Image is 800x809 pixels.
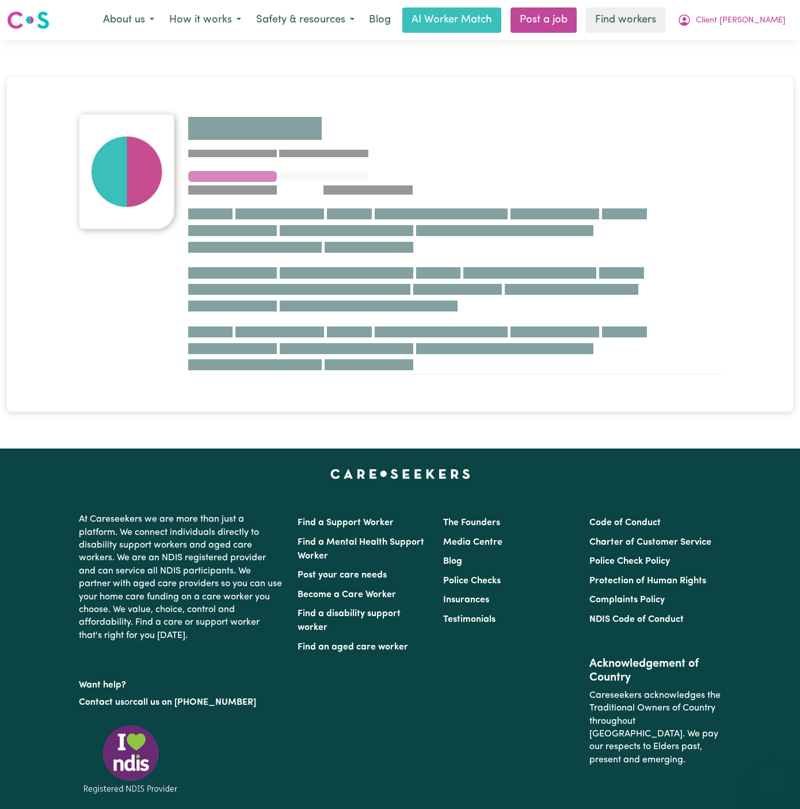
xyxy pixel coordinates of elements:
[696,14,786,27] span: Client [PERSON_NAME]
[79,508,284,647] p: At Careseekers we are more than just a platform. We connect individuals directly to disability su...
[589,657,721,685] h2: Acknowledgement of Country
[133,698,256,707] a: call us on [PHONE_NUMBER]
[589,557,670,566] a: Police Check Policy
[298,643,408,652] a: Find an aged care worker
[443,576,501,586] a: Police Checks
[330,469,470,478] a: Careseekers home page
[586,7,665,33] a: Find workers
[362,7,398,33] a: Blog
[79,692,284,713] p: or
[298,538,424,561] a: Find a Mental Health Support Worker
[79,698,124,707] a: Contact us
[443,538,502,547] a: Media Centre
[249,8,362,32] button: Safety & resources
[298,590,396,599] a: Become a Care Worker
[7,7,49,33] a: Careseekers logo
[670,8,793,32] button: My Account
[589,538,711,547] a: Charter of Customer Service
[589,685,721,771] p: Careseekers acknowledges the Traditional Owners of Country throughout [GEOGRAPHIC_DATA]. We pay o...
[298,571,387,580] a: Post your care needs
[298,609,401,632] a: Find a disability support worker
[589,518,661,527] a: Code of Conduct
[443,557,462,566] a: Blog
[589,615,684,624] a: NDIS Code of Conduct
[443,595,489,605] a: Insurances
[162,8,249,32] button: How it works
[443,518,500,527] a: The Founders
[79,674,284,692] p: Want help?
[443,615,496,624] a: Testimonials
[402,7,501,33] a: AI Worker Match
[79,723,182,795] img: Registered NDIS provider
[96,8,162,32] button: About us
[511,7,577,33] a: Post a job
[298,518,394,527] a: Find a Support Worker
[589,595,665,605] a: Complaints Policy
[754,763,791,800] iframe: Button to launch messaging window
[7,10,49,31] img: Careseekers logo
[589,576,706,586] a: Protection of Human Rights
